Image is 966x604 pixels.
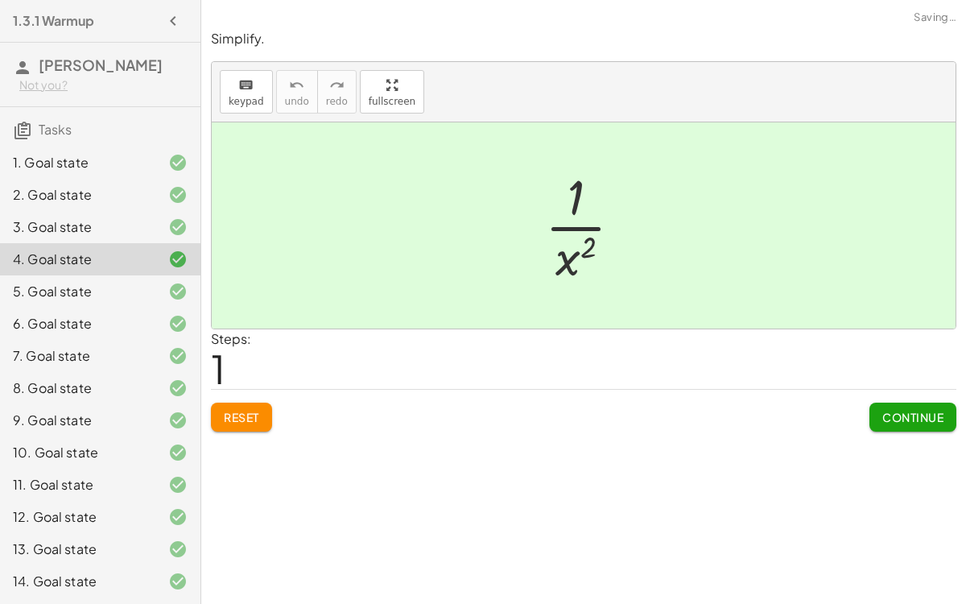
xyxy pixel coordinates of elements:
[882,410,943,424] span: Continue
[168,250,188,269] i: Task finished and correct.
[360,70,424,114] button: fullscreen
[224,410,259,424] span: Reset
[13,250,142,269] div: 4. Goal state
[211,403,272,432] button: Reset
[914,10,956,26] span: Saving…
[211,330,251,347] label: Steps:
[19,77,188,93] div: Not you?
[326,96,348,107] span: redo
[39,121,72,138] span: Tasks
[13,443,142,462] div: 10. Goal state
[220,70,273,114] button: keyboardkeypad
[168,314,188,333] i: Task finished and correct.
[168,540,188,559] i: Task finished and correct.
[13,540,142,559] div: 13. Goal state
[13,185,142,205] div: 2. Goal state
[238,76,254,95] i: keyboard
[13,282,142,301] div: 5. Goal state
[13,314,142,333] div: 6. Goal state
[168,282,188,301] i: Task finished and correct.
[168,507,188,527] i: Task finished and correct.
[13,475,142,494] div: 11. Goal state
[13,153,142,172] div: 1. Goal state
[168,217,188,237] i: Task finished and correct.
[317,70,357,114] button: redoredo
[168,475,188,494] i: Task finished and correct.
[211,30,956,48] p: Simplify.
[168,572,188,591] i: Task finished and correct.
[168,346,188,366] i: Task finished and correct.
[13,411,142,430] div: 9. Goal state
[13,572,142,591] div: 14. Goal state
[13,346,142,366] div: 7. Goal state
[13,507,142,527] div: 12. Goal state
[168,411,188,430] i: Task finished and correct.
[13,217,142,237] div: 3. Goal state
[168,443,188,462] i: Task finished and correct.
[285,96,309,107] span: undo
[168,153,188,172] i: Task finished and correct.
[229,96,264,107] span: keypad
[13,379,142,398] div: 8. Goal state
[13,11,94,31] h4: 1.3.1 Warmup
[369,96,415,107] span: fullscreen
[168,379,188,398] i: Task finished and correct.
[39,56,163,74] span: [PERSON_NAME]
[869,403,956,432] button: Continue
[289,76,304,95] i: undo
[276,70,318,114] button: undoundo
[329,76,345,95] i: redo
[211,344,225,393] span: 1
[168,185,188,205] i: Task finished and correct.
